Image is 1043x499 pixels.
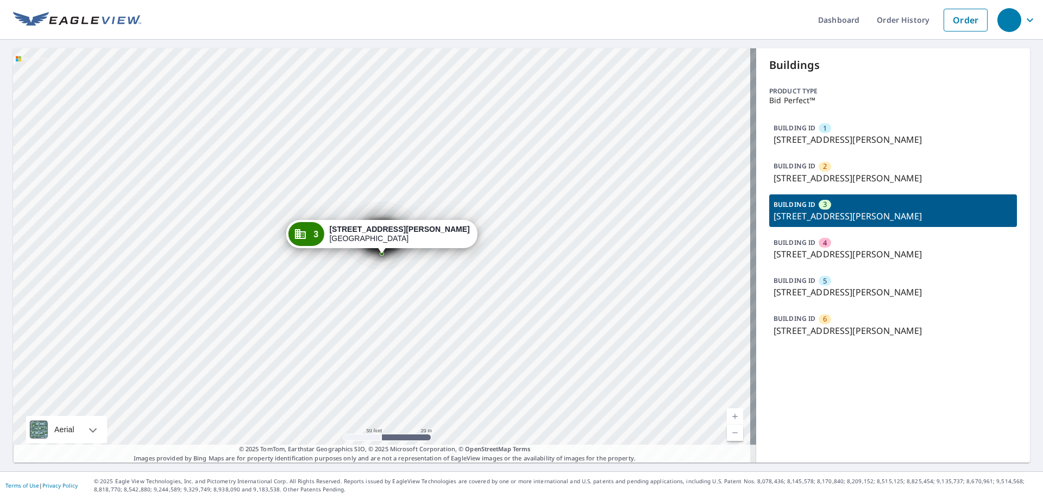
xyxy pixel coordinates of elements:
[42,482,78,489] a: Privacy Policy
[5,482,78,489] p: |
[51,416,78,443] div: Aerial
[329,225,469,233] strong: [STREET_ADDRESS][PERSON_NAME]
[774,238,815,247] p: BUILDING ID
[313,230,318,238] span: 3
[26,416,107,443] div: Aerial
[774,248,1013,261] p: [STREET_ADDRESS][PERSON_NAME]
[774,314,815,323] p: BUILDING ID
[769,96,1017,105] p: Bid Perfect™
[13,12,141,28] img: EV Logo
[774,161,815,170] p: BUILDING ID
[774,286,1013,299] p: [STREET_ADDRESS][PERSON_NAME]
[774,133,1013,146] p: [STREET_ADDRESS][PERSON_NAME]
[727,425,743,441] a: Current Level 19, Zoom Out
[727,408,743,425] a: Current Level 19, Zoom In
[823,238,827,248] span: 4
[774,324,1013,337] p: [STREET_ADDRESS][PERSON_NAME]
[94,477,1038,494] p: © 2025 Eagle View Technologies, Inc. and Pictometry International Corp. All Rights Reserved. Repo...
[823,199,827,210] span: 3
[5,482,39,489] a: Terms of Use
[823,276,827,286] span: 5
[513,445,531,453] a: Terms
[329,225,469,243] div: [GEOGRAPHIC_DATA]
[769,86,1017,96] p: Product type
[286,220,477,254] div: Dropped pin, building 3, Commercial property, 3738 Glen Oaks Blvd Sioux City, IA 51104
[774,276,815,285] p: BUILDING ID
[823,123,827,134] span: 1
[823,314,827,324] span: 6
[774,123,815,132] p: BUILDING ID
[13,445,756,463] p: Images provided by Bing Maps are for property identification purposes only and are not a represen...
[465,445,511,453] a: OpenStreetMap
[769,57,1017,73] p: Buildings
[774,210,1013,223] p: [STREET_ADDRESS][PERSON_NAME]
[774,200,815,209] p: BUILDING ID
[774,172,1013,185] p: [STREET_ADDRESS][PERSON_NAME]
[239,445,531,454] span: © 2025 TomTom, Earthstar Geographics SIO, © 2025 Microsoft Corporation, ©
[823,161,827,172] span: 2
[944,9,988,31] a: Order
